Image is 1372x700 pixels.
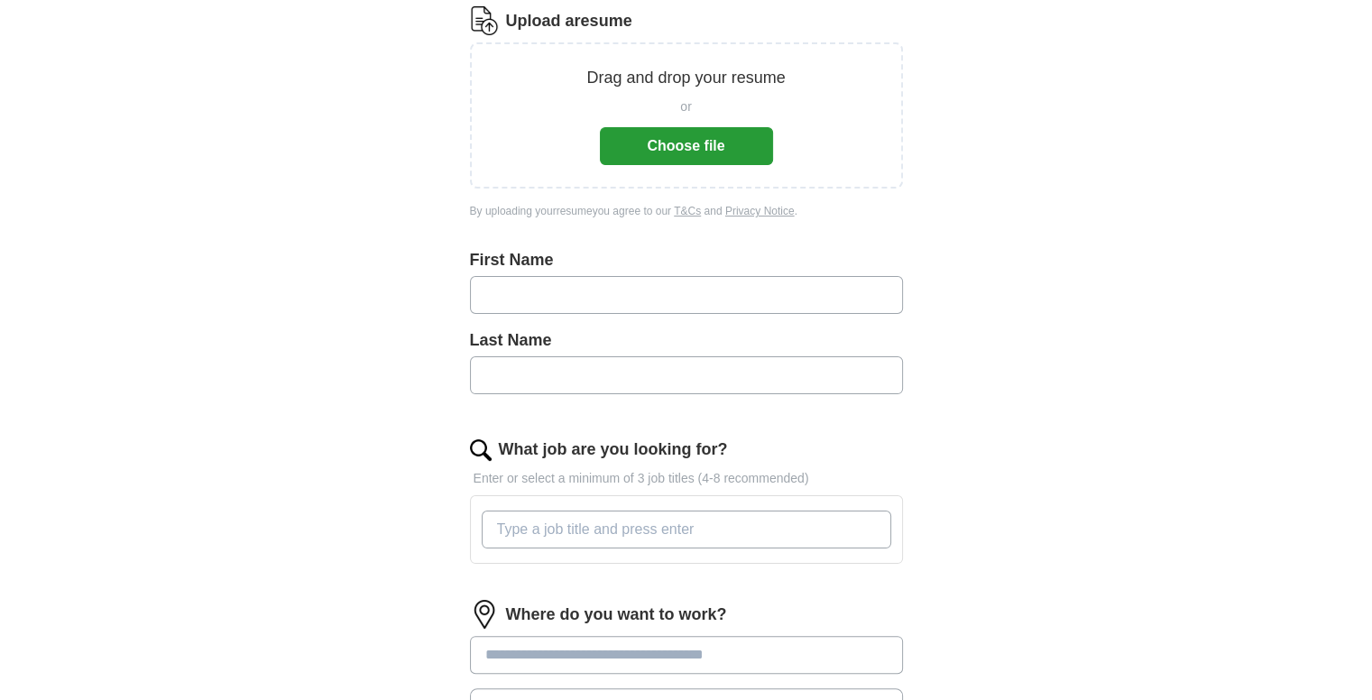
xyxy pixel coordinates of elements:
img: search.png [470,439,492,461]
img: CV Icon [470,6,499,35]
div: By uploading your resume you agree to our and . [470,203,903,219]
button: Choose file [600,127,773,165]
span: or [680,97,691,116]
p: Drag and drop your resume [586,66,785,90]
label: Last Name [470,328,903,353]
label: First Name [470,248,903,272]
label: Upload a resume [506,9,632,33]
img: location.png [470,600,499,629]
label: Where do you want to work? [506,603,727,627]
input: Type a job title and press enter [482,511,891,548]
a: Privacy Notice [725,205,795,217]
label: What job are you looking for? [499,437,728,462]
a: T&Cs [674,205,701,217]
p: Enter or select a minimum of 3 job titles (4-8 recommended) [470,469,903,488]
